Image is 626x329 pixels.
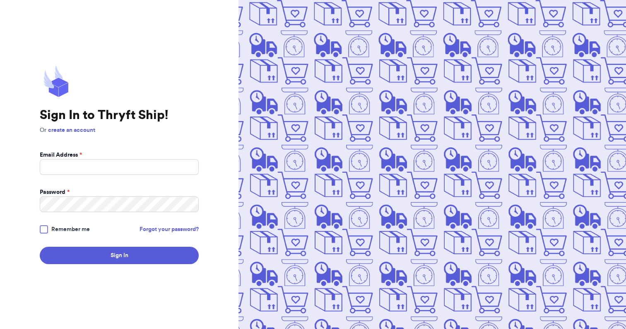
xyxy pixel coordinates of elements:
label: Email Address [40,151,82,159]
h1: Sign In to Thryft Ship! [40,108,199,123]
a: create an account [48,127,95,133]
button: Sign In [40,247,199,264]
span: Remember me [51,225,90,234]
a: Forgot your password? [140,225,199,234]
p: Or [40,126,199,134]
label: Password [40,188,70,196]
